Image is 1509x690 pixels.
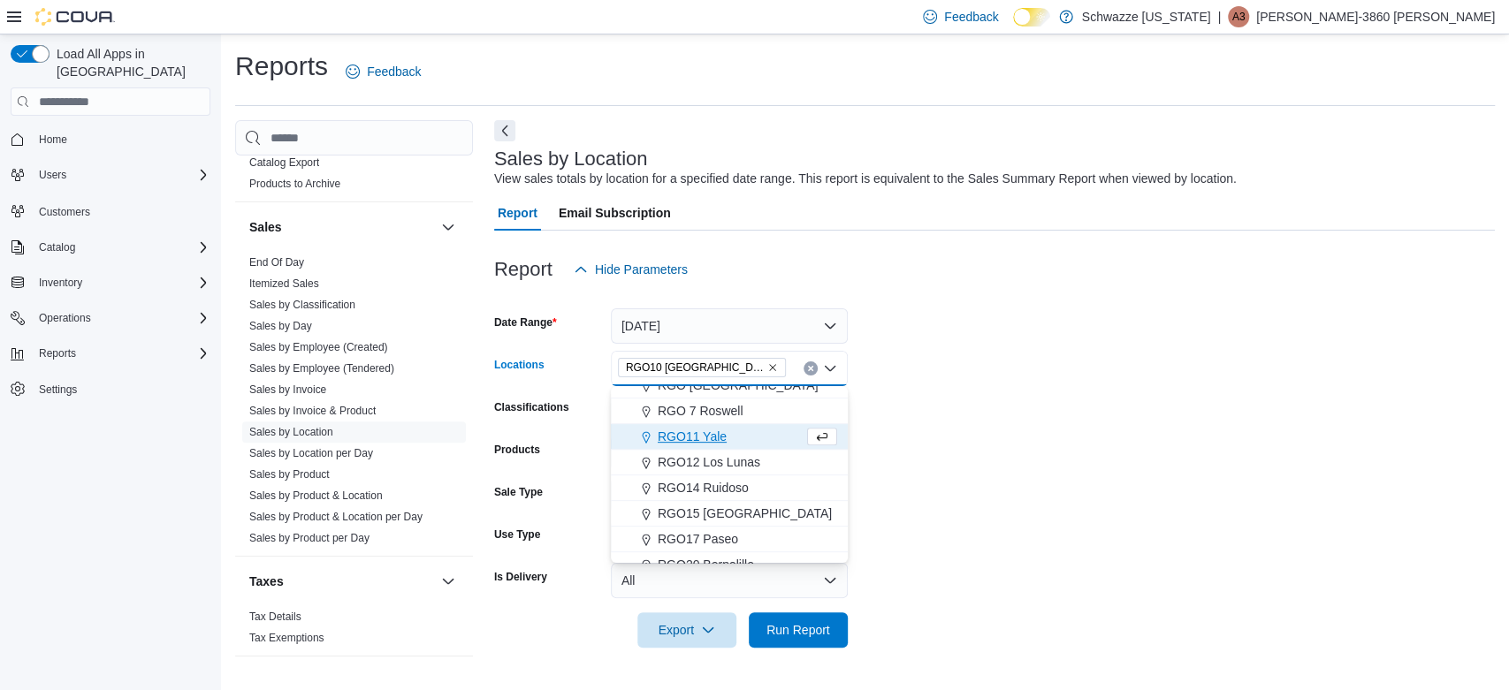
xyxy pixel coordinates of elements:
[611,450,848,475] button: RGO12 Los Lunas
[249,298,355,312] span: Sales by Classification
[249,177,340,191] span: Products to Archive
[767,362,778,373] button: Remove RGO10 Santa Fe from selection in this group
[567,252,695,287] button: Hide Parameters
[50,45,210,80] span: Load All Apps in [GEOGRAPHIC_DATA]
[39,205,90,219] span: Customers
[494,259,553,280] h3: Report
[249,255,304,269] span: End Of Day
[32,237,210,258] span: Catalog
[4,198,217,224] button: Customers
[611,373,848,398] button: RGO [GEOGRAPHIC_DATA]
[32,164,210,186] span: Users
[235,49,328,84] h1: Reports
[249,572,434,590] button: Taxes
[249,299,355,311] a: Sales by Classification
[249,446,373,460] span: Sales by Location per Day
[1013,8,1050,27] input: Dark Mode
[658,504,832,522] span: RGO15 [GEOGRAPHIC_DATA]
[637,612,736,648] button: Export
[249,672,317,690] h3: Traceability
[611,552,848,578] button: RGO20 Bernalillo
[658,453,760,471] span: RGO12 Los Lunas
[249,489,383,502] a: Sales by Product & Location
[32,237,82,258] button: Catalog
[494,315,557,330] label: Date Range
[804,361,818,375] button: Clear input
[1256,6,1495,27] p: [PERSON_NAME]-3860 [PERSON_NAME]
[749,612,848,648] button: Run Report
[658,402,743,420] span: RGO 7 Roswell
[249,319,312,333] span: Sales by Day
[235,152,473,201] div: Products
[249,511,423,523] a: Sales by Product & Location per Day
[611,527,848,552] button: RGO17 Paseo
[611,563,848,598] button: All
[1232,6,1246,27] span: A3
[658,530,738,548] span: RGO17 Paseo
[39,311,91,325] span: Operations
[658,556,754,573] span: RGO20 Bernalillo
[611,398,848,424] button: RGO 7 Roswell
[367,63,421,80] span: Feedback
[32,379,84,400] a: Settings
[618,358,786,377] span: RGO10 Santa Fe
[626,359,764,376] span: RGO10 [GEOGRAPHIC_DATA]
[39,168,66,182] span: Users
[658,428,727,445] span: RGO11 Yale
[32,129,74,150] a: Home
[648,612,726,648] span: Export
[235,606,473,656] div: Taxes
[1082,6,1211,27] p: Schwazze [US_STATE]
[4,163,217,187] button: Users
[249,467,330,481] span: Sales by Product
[1217,6,1221,27] p: |
[32,343,210,364] span: Reports
[249,610,301,623] a: Tax Details
[249,178,340,190] a: Products to Archive
[944,8,998,26] span: Feedback
[32,343,83,364] button: Reports
[11,119,210,448] nav: Complex example
[249,531,370,545] span: Sales by Product per Day
[249,631,324,645] span: Tax Exemptions
[494,443,540,457] label: Products
[494,120,515,141] button: Next
[249,256,304,269] a: End Of Day
[4,235,217,260] button: Catalog
[249,532,370,544] a: Sales by Product per Day
[494,400,569,414] label: Classifications
[4,341,217,366] button: Reports
[35,8,115,26] img: Cova
[235,252,473,556] div: Sales
[32,164,73,186] button: Users
[658,479,749,497] span: RGO14 Ruidoso
[249,362,394,375] a: Sales by Employee (Tendered)
[249,404,376,418] span: Sales by Invoice & Product
[339,54,428,89] a: Feedback
[611,424,848,450] button: RGO11 Yale
[249,277,319,291] span: Itemized Sales
[559,195,671,231] span: Email Subscription
[249,383,326,397] span: Sales by Invoice
[249,405,376,417] a: Sales by Invoice & Product
[498,195,537,231] span: Report
[32,378,210,400] span: Settings
[249,632,324,644] a: Tax Exemptions
[438,571,459,592] button: Taxes
[32,201,97,223] a: Customers
[249,218,282,236] h3: Sales
[249,277,319,290] a: Itemized Sales
[823,361,837,375] button: Close list of options
[32,307,210,329] span: Operations
[494,485,543,499] label: Sale Type
[4,270,217,295] button: Inventory
[39,276,82,290] span: Inventory
[249,156,319,169] a: Catalog Export
[595,261,688,278] span: Hide Parameters
[249,672,434,690] button: Traceability
[494,148,648,170] h3: Sales by Location
[611,475,848,501] button: RGO14 Ruidoso
[611,501,848,527] button: RGO15 [GEOGRAPHIC_DATA]
[249,155,319,170] span: Catalog Export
